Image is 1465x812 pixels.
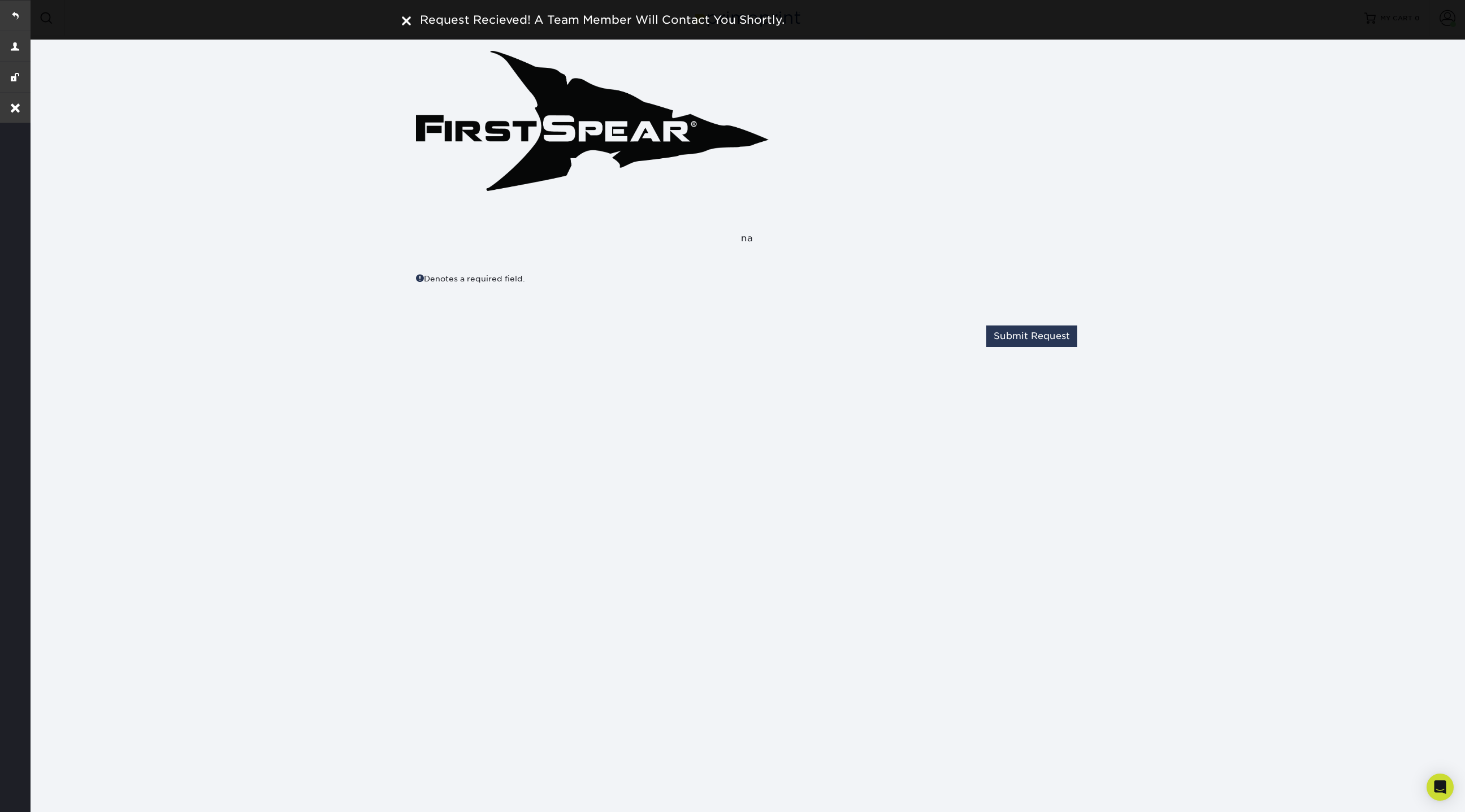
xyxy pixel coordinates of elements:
[1427,774,1454,801] div: Open Intercom Messenger
[416,272,738,284] div: Denotes a required field.
[905,272,1077,316] iframe: reCAPTCHA
[402,16,411,25] img: close
[986,325,1077,347] button: Submit Request
[420,13,784,27] span: Request Recieved! A Team Member Will Contact You Shortly.
[416,232,1077,245] div: na
[416,50,769,191] img: First Spear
